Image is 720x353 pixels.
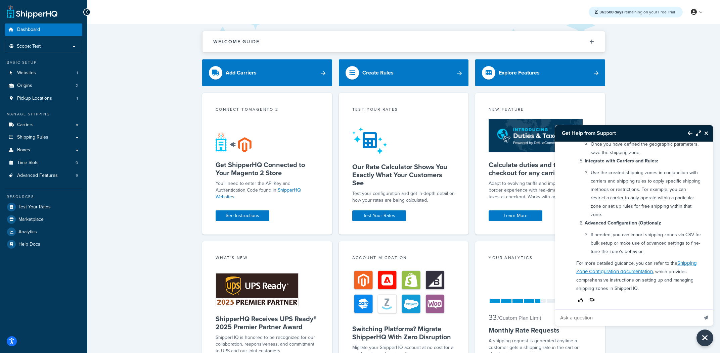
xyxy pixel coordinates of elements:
[599,9,623,15] strong: 363508 days
[339,59,469,86] a: Create Rules
[17,70,36,76] span: Websites
[216,161,319,177] h5: Get ShipperHQ Connected to Your Magento 2 Store
[5,144,82,156] a: Boxes
[5,67,82,79] li: Websites
[681,125,692,141] button: Back to Resource Center
[5,60,82,65] div: Basic Setup
[497,314,541,322] small: / Custom Plan Limit
[5,194,82,200] div: Resources
[5,157,82,169] li: Time Slots
[5,238,82,250] a: Help Docs
[17,83,32,89] span: Origins
[18,204,51,210] span: Test Your Rates
[362,68,394,78] div: Create Rules
[226,68,257,78] div: Add Carriers
[599,9,675,15] span: remaining on your Free Trial
[585,157,658,164] strong: Integrate with Carriers and Rules:
[692,125,701,141] button: Maximize Resource Center
[555,125,681,141] h3: Get Help from Support
[216,210,269,221] a: See Instructions
[5,111,82,117] div: Manage Shipping
[5,201,82,213] a: Test Your Rates
[489,161,592,177] h5: Calculate duties and taxes at checkout for any carrier
[216,187,301,200] a: ShipperHQ Websites
[696,330,713,346] button: Close Resource Center
[18,242,40,247] span: Help Docs
[5,23,82,36] a: Dashboard
[591,231,701,256] li: If needed, you can import shipping zones via CSV for bulk setup or make use of advanced settings ...
[591,168,701,219] li: Use the created shipping zones in conjunction with carriers and shipping rules to apply specific ...
[5,157,82,169] a: Time Slots0
[591,140,701,157] li: Once you have defined the geographic parameters, save the shipping zone.
[76,83,78,89] span: 2
[17,173,58,179] span: Advanced Features
[17,44,41,49] span: Scope: Test
[5,80,82,92] a: Origins2
[5,92,82,105] a: Pickup Locations1
[576,259,701,293] p: For more detailed guidance, you can refer to the , which provides comprehensive instructions on s...
[475,59,605,86] a: Explore Features
[352,106,455,114] div: Test your rates
[17,27,40,33] span: Dashboard
[18,217,44,222] span: Marketplace
[352,325,455,341] h5: Switching Platforms? Migrate ShipperHQ With Zero Disruption
[76,173,78,179] span: 9
[17,96,52,101] span: Pickup Locations
[5,226,82,238] a: Analytics
[588,296,596,305] button: Thumbs down
[5,169,82,182] a: Advanced Features9
[5,80,82,92] li: Origins
[489,326,592,334] h5: Monthly Rate Requests
[489,106,592,114] div: New Feature
[5,213,82,225] a: Marketplace
[555,310,698,326] input: Ask a question
[17,160,39,166] span: Time Slots
[352,210,406,221] a: Test Your Rates
[576,296,585,305] button: Thumbs up
[5,131,82,144] a: Shipping Rules
[18,229,37,235] span: Analytics
[489,255,592,262] div: Your Analytics
[5,169,82,182] li: Advanced Features
[489,210,542,221] a: Learn More
[216,180,319,200] p: You'll need to enter the API Key and Authentication Code found in
[576,259,697,275] a: Shipping Zone Configuration documentation
[216,132,252,152] img: connect-shq-magento-24cdf84b.svg
[5,119,82,131] a: Carriers
[17,135,48,140] span: Shipping Rules
[5,92,82,105] li: Pickup Locations
[216,106,319,114] div: Connect to Magento 2
[202,59,332,86] a: Add Carriers
[499,68,540,78] div: Explore Features
[701,129,713,137] button: Close Resource Center
[17,122,34,128] span: Carriers
[216,315,319,331] h5: ShipperHQ Receives UPS Ready® 2025 Premier Partner Award
[77,96,78,101] span: 1
[489,180,592,200] p: Adapt to evolving tariffs and improve the cross-border experience with real-time duties and taxes...
[5,67,82,79] a: Websites1
[489,312,497,323] span: 33
[352,163,455,187] h5: Our Rate Calculator Shows You Exactly What Your Customers See
[352,190,455,204] div: Test your configuration and get in-depth detail on how your rates are being calculated.
[213,39,260,44] h2: Welcome Guide
[699,309,713,326] button: Send message
[203,31,605,52] button: Welcome Guide
[585,219,661,226] strong: Advanced Configuration (Optional):
[17,147,30,153] span: Boxes
[352,255,455,262] div: Account Migration
[76,160,78,166] span: 0
[77,70,78,76] span: 1
[216,255,319,262] div: What's New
